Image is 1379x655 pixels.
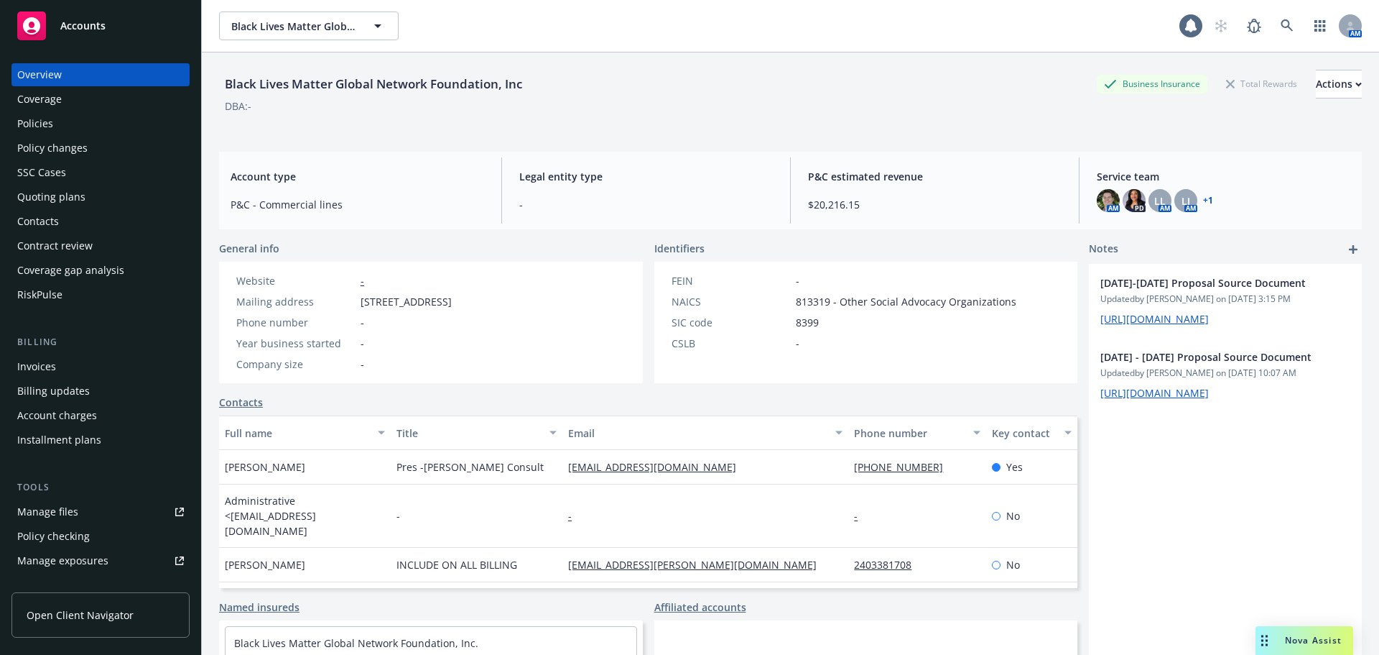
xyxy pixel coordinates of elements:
[672,294,790,309] div: NAICS
[1273,12,1301,40] a: Search
[11,404,190,427] a: Account charges
[796,294,1016,309] span: 813319 - Other Social Advocacy Organizations
[854,426,964,441] div: Phone number
[1306,12,1334,40] a: Switch app
[11,500,190,523] a: Manage files
[796,336,799,351] span: -
[854,460,955,474] a: [PHONE_NUMBER]
[672,273,790,288] div: FEIN
[11,525,190,548] a: Policy checking
[361,294,452,309] span: [STREET_ADDRESS]
[854,509,869,523] a: -
[1316,70,1362,99] button: Actions
[1100,275,1313,290] span: [DATE]-[DATE] Proposal Source Document
[17,500,78,523] div: Manage files
[796,273,799,288] span: -
[654,241,705,256] span: Identifiers
[1089,338,1362,412] div: [DATE] - [DATE] Proposal Source DocumentUpdatedby [PERSON_NAME] on [DATE] 10:07 AM[URL][DOMAIN_NAME]
[225,426,369,441] div: Full name
[219,395,263,410] a: Contacts
[672,336,790,351] div: CSLB
[219,12,399,40] button: Black Lives Matter Global Network Foundation, Inc
[1285,634,1342,646] span: Nova Assist
[234,636,478,650] a: Black Lives Matter Global Network Foundation, Inc.
[1097,75,1207,93] div: Business Insurance
[11,6,190,46] a: Accounts
[225,557,305,572] span: [PERSON_NAME]
[236,315,355,330] div: Phone number
[1006,459,1023,475] span: Yes
[11,137,190,160] a: Policy changes
[1345,241,1362,258] a: add
[1255,626,1273,655] div: Drag to move
[396,557,517,572] span: INCLUDE ON ALL BILLING
[391,416,562,450] button: Title
[992,426,1056,441] div: Key contact
[1181,193,1190,209] span: LI
[17,161,66,184] div: SSC Cases
[27,608,134,623] span: Open Client Navigator
[11,88,190,111] a: Coverage
[225,493,385,539] span: Administrative <[EMAIL_ADDRESS][DOMAIN_NAME]
[854,558,923,572] a: 2403381708
[1207,12,1235,40] a: Start snowing
[11,335,190,349] div: Billing
[1154,193,1166,209] span: LL
[11,112,190,135] a: Policies
[1097,189,1120,212] img: photo
[236,273,355,288] div: Website
[11,480,190,495] div: Tools
[17,380,90,403] div: Billing updates
[1123,189,1146,212] img: photo
[568,509,583,523] a: -
[848,416,985,450] button: Phone number
[986,416,1077,450] button: Key contact
[11,574,190,597] a: Manage certificates
[11,355,190,378] a: Invoices
[219,75,528,93] div: Black Lives Matter Global Network Foundation, Inc
[17,355,56,378] div: Invoices
[1100,349,1313,365] span: [DATE] - [DATE] Proposal Source Document
[11,234,190,257] a: Contract review
[654,600,746,615] a: Affiliated accounts
[11,210,190,233] a: Contacts
[11,161,190,184] a: SSC Cases
[361,274,364,288] a: -
[1089,264,1362,338] div: [DATE]-[DATE] Proposal Source DocumentUpdatedby [PERSON_NAME] on [DATE] 3:15 PM[URL][DOMAIN_NAME]
[361,357,364,372] span: -
[219,600,300,615] a: Named insureds
[672,315,790,330] div: SIC code
[17,525,90,548] div: Policy checking
[17,88,62,111] div: Coverage
[11,185,190,209] a: Quoting plans
[17,283,62,306] div: RiskPulse
[1089,241,1118,258] span: Notes
[17,549,108,572] div: Manage exposures
[17,574,111,597] div: Manage certificates
[225,459,305,475] span: [PERSON_NAME]
[1100,293,1350,306] span: Updated by [PERSON_NAME] on [DATE] 3:15 PM
[1203,196,1213,205] a: +1
[17,63,62,86] div: Overview
[225,99,251,114] div: DBA: -
[17,210,59,233] div: Contacts
[11,429,190,452] a: Installment plans
[17,404,97,427] div: Account charges
[11,63,190,86] a: Overview
[396,508,400,523] span: -
[808,197,1062,212] span: $20,216.15
[396,459,544,475] span: Pres -[PERSON_NAME] Consult
[361,315,364,330] span: -
[568,558,828,572] a: [EMAIL_ADDRESS][PERSON_NAME][DOMAIN_NAME]
[11,283,190,306] a: RiskPulse
[11,380,190,403] a: Billing updates
[17,259,124,282] div: Coverage gap analysis
[1100,367,1350,380] span: Updated by [PERSON_NAME] on [DATE] 10:07 AM
[396,426,541,441] div: Title
[11,549,190,572] span: Manage exposures
[1240,12,1268,40] a: Report a Bug
[17,234,93,257] div: Contract review
[17,137,88,160] div: Policy changes
[1006,508,1020,523] span: No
